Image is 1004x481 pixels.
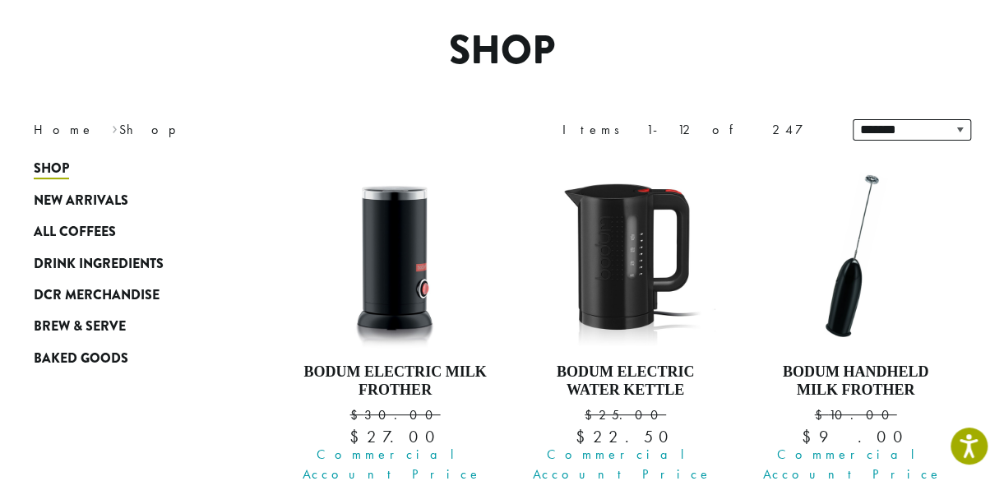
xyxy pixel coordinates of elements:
[34,254,164,275] span: Drink Ingredients
[585,406,666,423] bdi: 25.00
[585,406,599,423] span: $
[530,363,719,399] h4: Bodum Electric Water Kettle
[34,121,95,138] a: Home
[349,426,441,447] bdi: 27.00
[34,185,231,216] a: New Arrivals
[34,159,69,179] span: Shop
[34,120,478,140] nav: Breadcrumb
[814,406,828,423] span: $
[301,363,490,399] h4: Bodum Electric Milk Frother
[34,191,128,211] span: New Arrivals
[34,280,231,311] a: DCR Merchandise
[300,161,489,350] img: DP3954.01-002.png
[349,426,366,447] span: $
[576,426,593,447] span: $
[21,27,983,75] h1: Shop
[34,317,126,337] span: Brew & Serve
[34,343,231,374] a: Baked Goods
[34,216,231,247] a: All Coffees
[349,406,363,423] span: $
[34,349,128,369] span: Baked Goods
[761,161,950,350] img: DP3927.01-002.png
[576,426,675,447] bdi: 22.50
[802,426,909,447] bdi: 9.00
[34,153,231,184] a: Shop
[34,285,160,306] span: DCR Merchandise
[802,426,819,447] span: $
[34,222,116,243] span: All Coffees
[761,363,950,399] h4: Bodum Handheld Milk Frother
[34,247,231,279] a: Drink Ingredients
[112,114,118,140] span: ›
[34,311,231,342] a: Brew & Serve
[349,406,440,423] bdi: 30.00
[814,406,896,423] bdi: 10.00
[562,120,828,140] div: Items 1-12 of 247
[530,161,719,350] img: DP3955.01.png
